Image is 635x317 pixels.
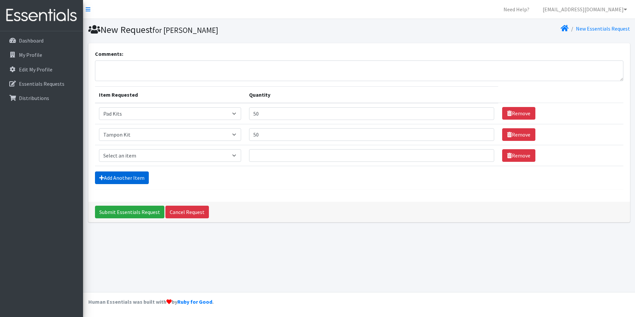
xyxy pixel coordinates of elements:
a: Add Another Item [95,171,149,184]
input: Submit Essentials Request [95,206,164,218]
a: Ruby for Good [177,298,212,305]
a: Need Help? [498,3,535,16]
p: Essentials Requests [19,80,64,87]
strong: Human Essentials was built with by . [88,298,214,305]
th: Quantity [245,86,498,103]
p: Dashboard [19,37,44,44]
a: Edit My Profile [3,63,80,76]
label: Comments: [95,50,123,58]
a: New Essentials Request [576,25,630,32]
p: Edit My Profile [19,66,52,73]
th: Item Requested [95,86,245,103]
a: My Profile [3,48,80,61]
img: HumanEssentials [3,4,80,27]
a: Cancel Request [165,206,209,218]
a: Distributions [3,91,80,105]
a: Remove [502,107,535,120]
a: Dashboard [3,34,80,47]
a: Essentials Requests [3,77,80,90]
p: Distributions [19,95,49,101]
p: My Profile [19,52,42,58]
h1: New Request [88,24,357,36]
small: for [PERSON_NAME] [152,25,218,35]
a: Remove [502,149,535,162]
a: [EMAIL_ADDRESS][DOMAIN_NAME] [537,3,632,16]
a: Remove [502,128,535,141]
